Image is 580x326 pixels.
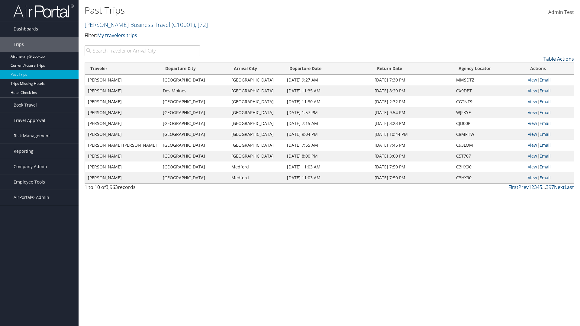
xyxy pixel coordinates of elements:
span: Reporting [14,144,34,159]
img: airportal-logo.png [13,4,74,18]
span: Dashboards [14,21,38,37]
a: Return Date [494,105,574,115]
span: Trips [14,37,24,52]
a: Departure Date [494,94,574,105]
span: Travel Approval [14,113,45,128]
a: Traveler [494,64,574,74]
span: Risk Management [14,128,50,143]
a: Arrival City [494,84,574,94]
a: Departure City [494,74,574,84]
span: Employee Tools [14,174,45,190]
span: Company Admin [14,159,47,174]
a: Agency Locator [494,115,574,125]
span: AirPortal® Admin [14,190,49,205]
span: Book Travel [14,97,37,113]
